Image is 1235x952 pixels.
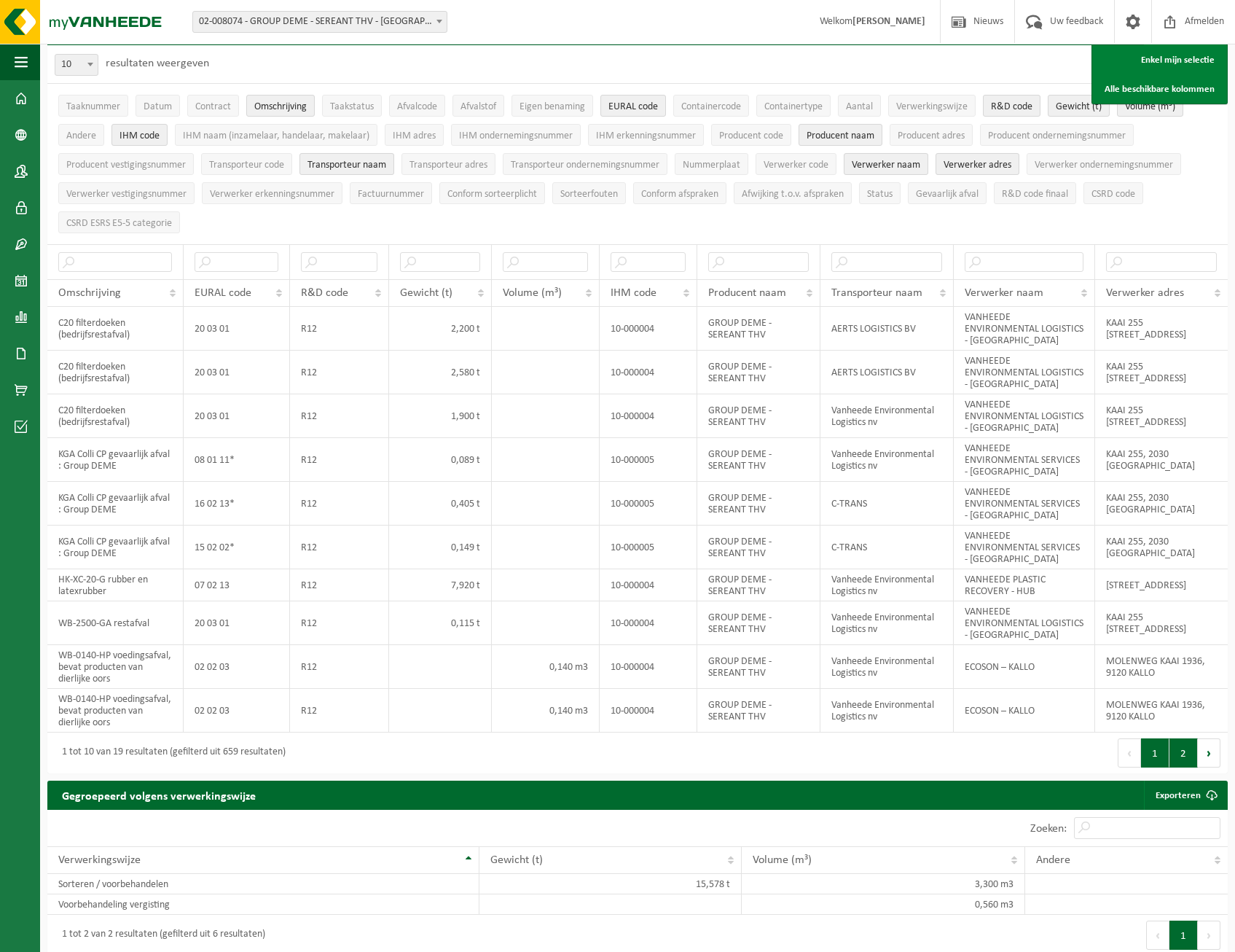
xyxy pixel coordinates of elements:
[1094,45,1226,74] a: Enkel mijn selectie
[820,601,954,645] td: Vanheede Environmental Logistics nv
[299,153,394,175] button: Transporteur naamTransporteur naam: Activate to sort
[1095,601,1228,645] td: KAAI 255 [STREET_ADDRESS]
[697,307,820,351] td: GROUP DEME - SEREANT THV
[447,189,537,200] span: Conform sorteerplicht
[600,482,697,526] td: 10-000005
[983,95,1040,117] button: R&D codeR&amp;D code: Activate to sort
[936,153,1019,175] button: Verwerker adresVerwerker adres: Activate to sort
[697,482,820,526] td: GROUP DEME - SEREANT THV
[175,124,377,146] button: IHM naam (inzamelaar, handelaar, makelaar)IHM naam (inzamelaar, handelaar, makelaar): Activate to...
[58,287,121,299] span: Omschrijving
[697,438,820,482] td: GROUP DEME - SEREANT THV
[136,95,180,117] button: DatumDatum: Activate to sort
[600,645,697,689] td: 10-000004
[954,645,1095,689] td: ECOSON – KALLO
[1198,921,1220,950] button: Next
[753,854,812,866] span: Volume (m³)
[187,95,239,117] button: ContractContract: Activate to sort
[184,689,290,733] td: 02 02 03
[954,438,1095,482] td: VANHEEDE ENVIRONMENTAL SERVICES - [GEOGRAPHIC_DATA]
[209,160,284,171] span: Transporteur code
[764,160,828,171] span: Verwerker code
[1095,526,1228,569] td: KAAI 255, 2030 [GEOGRAPHIC_DATA]
[106,58,209,69] label: resultaten weergeven
[400,287,452,299] span: Gewicht (t)
[385,124,444,146] button: IHM adresIHM adres: Activate to sort
[55,55,98,75] span: 10
[600,438,697,482] td: 10-000005
[290,526,389,569] td: R12
[47,894,479,915] td: Voorbehandeling vergisting
[756,153,836,175] button: Verwerker codeVerwerker code: Activate to sort
[58,153,194,175] button: Producent vestigingsnummerProducent vestigingsnummer: Activate to sort
[697,351,820,394] td: GROUP DEME - SEREANT THV
[389,601,492,645] td: 0,115 t
[1083,182,1143,204] button: CSRD codeCSRD code: Activate to sort
[111,124,168,146] button: IHM codeIHM code: Activate to sort
[697,601,820,645] td: GROUP DEME - SEREANT THV
[681,101,741,112] span: Containercode
[47,874,479,894] td: Sorteren / voorbehandelen
[55,740,286,766] div: 1 tot 10 van 19 resultaten (gefilterd uit 659 resultaten)
[66,101,120,112] span: Taaknummer
[954,569,1095,601] td: VANHEEDE PLASTIC RECOVERY - HUB
[831,287,922,299] span: Transporteur naam
[1036,854,1070,866] span: Andere
[511,95,593,117] button: Eigen benamingEigen benaming: Activate to sort
[673,95,749,117] button: ContainercodeContainercode: Activate to sort
[397,101,437,112] span: Afvalcode
[1095,351,1228,394] td: KAAI 255 [STREET_ADDRESS]
[290,438,389,482] td: R12
[55,922,265,948] div: 1 tot 2 van 2 resultaten (gefilterd uit 6 resultaten)
[452,95,504,117] button: AfvalstofAfvalstof: Activate to sort
[600,351,697,394] td: 10-000004
[820,569,954,601] td: Vanheede Environmental Logistics nv
[58,211,180,233] button: CSRD ESRS E5-5 categorieCSRD ESRS E5-5 categorie: Activate to sort
[66,160,186,171] span: Producent vestigingsnummer
[807,130,874,141] span: Producent naam
[55,54,98,76] span: 10
[58,182,195,204] button: Verwerker vestigingsnummerVerwerker vestigingsnummer: Activate to sort
[66,189,187,200] span: Verwerker vestigingsnummer
[980,124,1134,146] button: Producent ondernemingsnummerProducent ondernemingsnummer: Activate to sort
[764,101,823,112] span: Containertype
[401,153,495,175] button: Transporteur adresTransporteur adres: Activate to sort
[184,569,290,601] td: 07 02 13
[1144,781,1226,810] a: Exporteren
[852,16,925,27] strong: [PERSON_NAME]
[290,482,389,526] td: R12
[600,689,697,733] td: 10-000004
[719,130,783,141] span: Producent code
[490,854,543,866] span: Gewicht (t)
[492,645,600,689] td: 0,140 m3
[742,189,844,200] span: Afwijking t.o.v. afspraken
[389,394,492,438] td: 1,900 t
[193,12,447,32] span: 02-008074 - GROUP DEME - SEREANT THV - ANTWERPEN
[195,101,231,112] span: Contract
[852,160,920,171] span: Verwerker naam
[119,130,160,141] span: IHM code
[1198,738,1220,768] button: Next
[58,854,141,866] span: Verwerkingswijze
[47,645,184,689] td: WB-0140-HP voedingsafval, bevat producten van dierlijke oors
[1030,823,1067,835] label: Zoeken:
[358,189,424,200] span: Factuurnummer
[290,351,389,394] td: R12
[47,394,184,438] td: C20 filterdoeken (bedrijfsrestafval)
[954,307,1095,351] td: VANHEEDE ENVIRONMENTAL LOGISTICS - [GEOGRAPHIC_DATA]
[184,307,290,351] td: 20 03 01
[409,160,487,171] span: Transporteur adres
[1095,482,1228,526] td: KAAI 255, 2030 [GEOGRAPHIC_DATA]
[600,601,697,645] td: 10-000004
[210,189,334,200] span: Verwerker erkenningsnummer
[890,124,973,146] button: Producent adresProducent adres: Activate to sort
[330,101,374,112] span: Taakstatus
[201,153,292,175] button: Transporteur codeTransporteur code: Activate to sort
[820,526,954,569] td: C-TRANS
[254,101,307,112] span: Omschrijving
[675,153,748,175] button: NummerplaatNummerplaat: Activate to sort
[994,182,1076,204] button: R&D code finaalR&amp;D code finaal: Activate to sort
[954,526,1095,569] td: VANHEEDE ENVIRONMENTAL SERVICES - [GEOGRAPHIC_DATA]
[991,101,1032,112] span: R&D code
[307,160,386,171] span: Transporteur naam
